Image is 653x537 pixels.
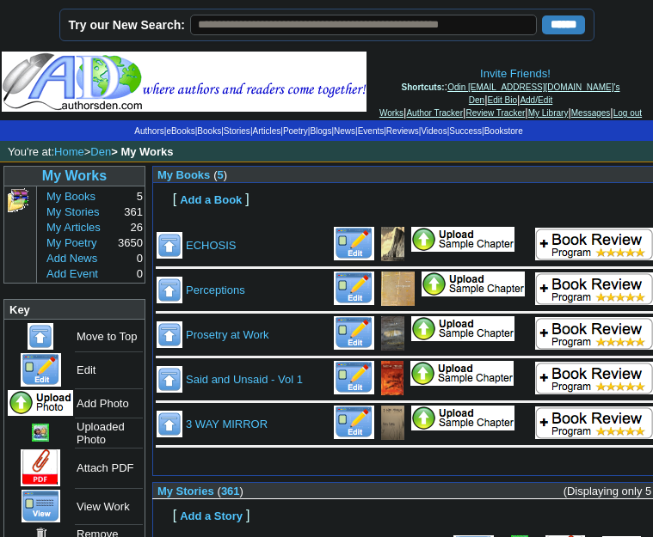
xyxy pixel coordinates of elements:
a: My Stories [157,485,214,497]
a: Reviews [386,126,419,136]
div: : | | | | | | | [370,67,651,119]
font: Move to Top [77,330,138,343]
a: My Library [528,108,569,118]
a: My Stories [46,205,99,218]
img: shim.gif [154,217,160,223]
img: Add/Remove Photo [381,227,404,261]
span: ) [240,485,243,497]
a: Log out [613,108,642,118]
span: ( [213,168,217,181]
a: Events [358,126,385,136]
a: My Poetry [46,236,97,249]
a: Stories [224,126,250,136]
a: Success [449,126,482,136]
span: Shortcuts: [402,82,445,92]
a: Add a Book [180,192,242,206]
a: Bookstore [484,126,523,136]
b: > My Works [111,145,173,158]
font: Key [9,303,30,316]
a: Messages [571,108,611,118]
span: ( [218,485,221,497]
img: shim.gif [451,476,457,482]
a: Poetry [283,126,308,136]
img: shim.gif [154,184,160,190]
img: Click to add, upload, edit and remove all your books, stories, articles and poems. [6,188,29,212]
img: Move to top [28,323,53,350]
font: Add a Book [180,193,242,206]
img: Edit this Title [334,361,374,394]
img: Add Attachment PDF [411,227,514,252]
img: Add/Remove Photo [381,316,404,351]
a: Den [90,145,111,158]
img: shim.gif [154,500,160,506]
font: 0 [137,267,143,280]
img: Edit this Title [21,353,61,387]
font: 3650 [118,236,143,249]
img: Edit this Title [334,272,374,305]
img: shim.gif [154,468,160,474]
font: Uploaded Photo [77,420,125,446]
a: ECHOSIS [186,239,237,252]
a: Odin [EMAIL_ADDRESS][DOMAIN_NAME]'s Den [447,82,619,105]
a: News [334,126,355,136]
a: Prosetry at Work [186,328,269,341]
img: View this Page [22,490,60,522]
a: Add a Story [180,508,243,522]
img: Edit this Title [334,316,374,350]
img: Move to top [157,366,182,393]
font: My Books [157,168,210,181]
font: Attach PDF [77,461,133,474]
a: Videos [421,126,447,136]
font: [ [173,192,176,206]
a: Books [197,126,221,136]
img: Add Attachment [21,449,60,486]
a: 361 [221,485,240,497]
font: Edit [77,363,95,376]
a: My Articles [46,221,101,234]
font: 5 [137,190,143,203]
img: Edit this Title [334,227,374,260]
span: ) [224,168,227,181]
img: shim.gif [154,209,160,215]
font: Add Photo [77,397,129,410]
img: Move to top [157,232,182,259]
img: Add Attachment PDF [422,272,525,296]
a: Authors [134,126,163,136]
a: My Books [157,168,210,181]
font: You're at: > [8,145,174,158]
a: eBooks [166,126,194,136]
a: My Books [46,190,95,203]
img: Add/Remove Photo [32,424,49,442]
a: 3 WAY MIRROR [186,418,268,430]
a: Blogs [310,126,331,136]
img: Add/Remove Photo [381,272,415,306]
img: Edit this Title [334,406,374,439]
img: Move to top [157,277,182,303]
a: Edit Bio [488,95,517,105]
img: Add/Remove Photo [381,406,404,440]
a: Said and Unsaid - Vol 1 [186,373,303,386]
font: 26 [131,221,143,234]
img: Add Photo [8,390,73,416]
font: 361 [124,205,143,218]
a: Invite Friends! [480,67,551,80]
a: Home [54,145,84,158]
img: header_logo2.gif [2,52,367,112]
a: Add Event [46,267,98,280]
img: shim.gif [154,525,160,531]
a: Perceptions [186,284,245,296]
font: [ [173,508,176,522]
label: Try our New Search: [69,18,185,32]
a: 5 [218,168,224,181]
font: Add a Story [180,510,243,522]
font: ] [246,508,249,522]
img: Add Attachment PDF [411,406,514,430]
a: Review Tracker [465,108,525,118]
font: 0 [137,252,143,265]
img: Add/Remove Photo [381,361,404,395]
img: Add Attachment PDF [411,316,514,341]
img: Move to top [157,411,182,437]
a: My Works [42,168,107,183]
a: Author Tracker [406,108,463,118]
a: Articles [252,126,280,136]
